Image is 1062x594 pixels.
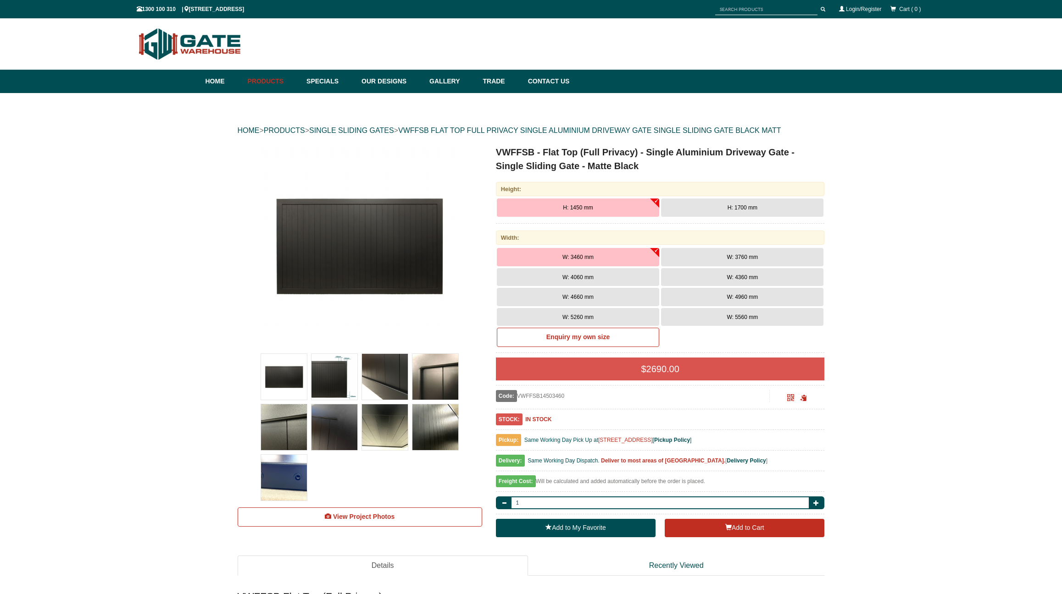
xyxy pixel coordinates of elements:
[238,555,528,576] a: Details
[496,519,656,537] a: Add to My Favorite
[302,70,357,93] a: Specials
[654,437,690,443] a: Pickup Policy
[497,308,659,326] button: W: 5260 mm
[496,455,525,467] span: Delivery:
[137,23,244,65] img: Gate Warehouse
[412,404,458,450] img: VWFFSB - Flat Top (Full Privacy) - Single Aluminium Driveway Gate - Single Sliding Gate - Matte B...
[238,507,482,527] a: View Project Photos
[496,475,536,487] span: Freight Cost:
[661,198,823,217] button: H: 1700 mm
[362,404,408,450] img: VWFFSB - Flat Top (Full Privacy) - Single Aluminium Driveway Gate - Single Sliding Gate - Matte B...
[412,354,458,400] img: VWFFSB - Flat Top (Full Privacy) - Single Aluminium Driveway Gate - Single Sliding Gate - Matte B...
[496,476,825,492] div: Will be calculated and added automatically before the order is placed.
[665,519,824,537] button: Add to Cart
[562,294,594,300] span: W: 4660 mm
[311,404,357,450] img: VWFFSB - Flat Top (Full Privacy) - Single Aluminium Driveway Gate - Single Sliding Gate - Matte B...
[497,268,659,286] button: W: 4060 mm
[727,254,758,260] span: W: 3760 mm
[362,354,408,400] img: VWFFSB - Flat Top (Full Privacy) - Single Aluminium Driveway Gate - Single Sliding Gate - Matte B...
[661,248,823,266] button: W: 3760 mm
[528,555,825,576] a: Recently Viewed
[562,254,594,260] span: W: 3460 mm
[546,333,610,341] b: Enquiry my own size
[496,182,825,196] div: Height:
[727,294,758,300] span: W: 4960 mm
[238,126,260,134] a: HOME
[562,274,594,280] span: W: 4060 mm
[727,457,766,464] a: Delivery Policy
[787,396,794,402] a: Click to enlarge and scan to share.
[728,204,757,211] span: H: 1700 mm
[239,145,481,347] a: VWFFSB - Flat Top (Full Privacy) - Single Aluminium Driveway Gate - Single Sliding Gate - Matte B...
[661,268,823,286] button: W: 4360 mm
[846,6,881,12] a: Login/Register
[478,70,523,93] a: Trade
[523,70,570,93] a: Contact Us
[715,4,817,15] input: SEARCH PRODUCTS
[261,354,307,400] img: VWFFSB - Flat Top (Full Privacy) - Single Aluminium Driveway Gate - Single Sliding Gate - Matte B...
[333,513,395,520] span: View Project Photos
[243,70,302,93] a: Products
[562,314,594,320] span: W: 5260 mm
[563,204,593,211] span: H: 1450 mm
[357,70,425,93] a: Our Designs
[425,70,478,93] a: Gallery
[261,455,307,500] img: VWFFSB - Flat Top (Full Privacy) - Single Aluminium Driveway Gate - Single Sliding Gate - Matte B...
[261,404,307,450] img: VWFFSB - Flat Top (Full Privacy) - Single Aluminium Driveway Gate - Single Sliding Gate - Matte B...
[528,457,600,464] span: Same Working Day Dispatch.
[137,6,245,12] span: 1300 100 310 | [STREET_ADDRESS]
[496,455,825,471] div: [ ]
[497,248,659,266] button: W: 3460 mm
[497,288,659,306] button: W: 4660 mm
[496,413,523,425] span: STOCK:
[206,70,243,93] a: Home
[727,314,758,320] span: W: 5560 mm
[496,145,825,173] h1: VWFFSB - Flat Top (Full Privacy) - Single Aluminium Driveway Gate - Single Sliding Gate - Matte B...
[800,395,807,401] span: Click to copy the URL
[646,364,679,374] span: 2690.00
[496,390,770,402] div: VWFFSB14503460
[601,457,725,464] b: Deliver to most areas of [GEOGRAPHIC_DATA].
[238,116,825,145] div: > > >
[598,437,653,443] a: [STREET_ADDRESS]
[661,308,823,326] button: W: 5560 mm
[309,126,394,134] a: SINGLE SLIDING GATES
[524,437,692,443] span: Same Working Day Pick Up at [ ]
[496,390,517,402] span: Code:
[311,354,357,400] img: VWFFSB - Flat Top (Full Privacy) - Single Aluminium Driveway Gate - Single Sliding Gate - Matte B...
[497,198,659,217] button: H: 1450 mm
[496,231,825,245] div: Width:
[727,274,758,280] span: W: 4360 mm
[259,145,461,347] img: VWFFSB - Flat Top (Full Privacy) - Single Aluminium Driveway Gate - Single Sliding Gate - Matte B...
[264,126,305,134] a: PRODUCTS
[661,288,823,306] button: W: 4960 mm
[497,328,659,347] a: Enquiry my own size
[525,416,551,423] b: IN STOCK
[496,434,521,446] span: Pickup:
[899,6,921,12] span: Cart ( 0 )
[398,126,781,134] a: VWFFSB FLAT TOP FULL PRIVACY SINGLE ALUMINIUM DRIVEWAY GATE SINGLE SLIDING GATE BLACK MATT
[496,357,825,380] div: $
